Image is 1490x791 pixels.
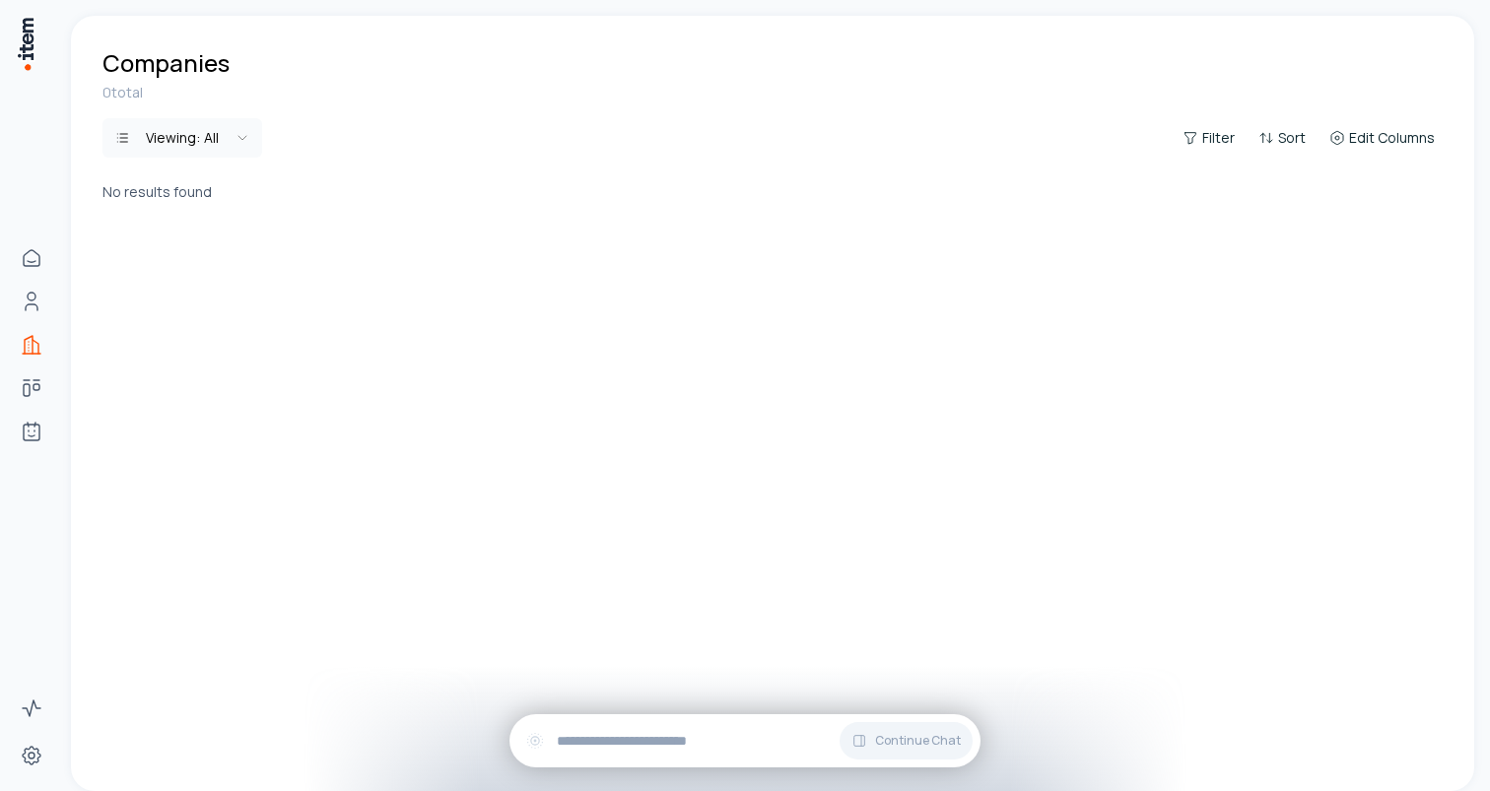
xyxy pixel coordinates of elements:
[146,128,219,148] div: Viewing:
[12,238,51,278] a: Home
[16,16,35,72] img: Item Brain Logo
[875,733,961,749] span: Continue Chat
[840,722,973,759] button: Continue Chat
[1202,128,1235,148] span: Filter
[12,412,51,451] a: Agents
[12,689,51,728] a: Activity
[102,47,230,79] h1: Companies
[102,181,1474,203] p: No results found
[1251,124,1314,152] button: Sort
[102,83,1443,102] div: 0 total
[1321,124,1443,152] button: Edit Columns
[1349,128,1435,148] span: Edit Columns
[12,368,51,408] a: Deals
[12,325,51,364] a: Companies
[509,714,981,767] div: Continue Chat
[1175,124,1243,152] button: Filter
[12,736,51,775] a: Settings
[1278,128,1306,148] span: Sort
[12,282,51,321] a: People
